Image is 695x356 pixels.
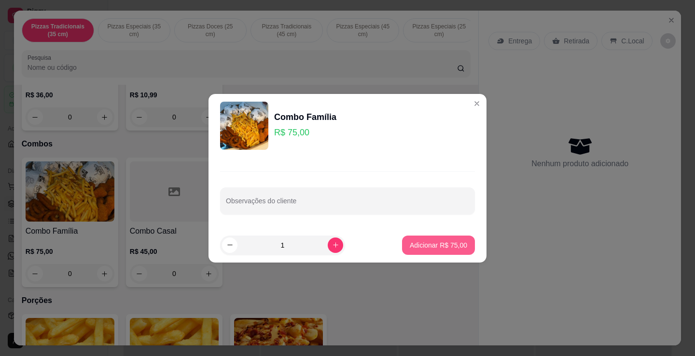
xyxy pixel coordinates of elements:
[222,237,237,253] button: decrease-product-quantity
[220,102,268,150] img: product-image
[328,237,343,253] button: increase-product-quantity
[274,110,336,124] div: Combo Família
[469,96,485,111] button: Close
[274,126,336,139] p: R$ 75,00
[410,240,467,250] p: Adicionar R$ 75,00
[226,200,469,210] input: Observações do cliente
[402,236,475,255] button: Adicionar R$ 75,00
